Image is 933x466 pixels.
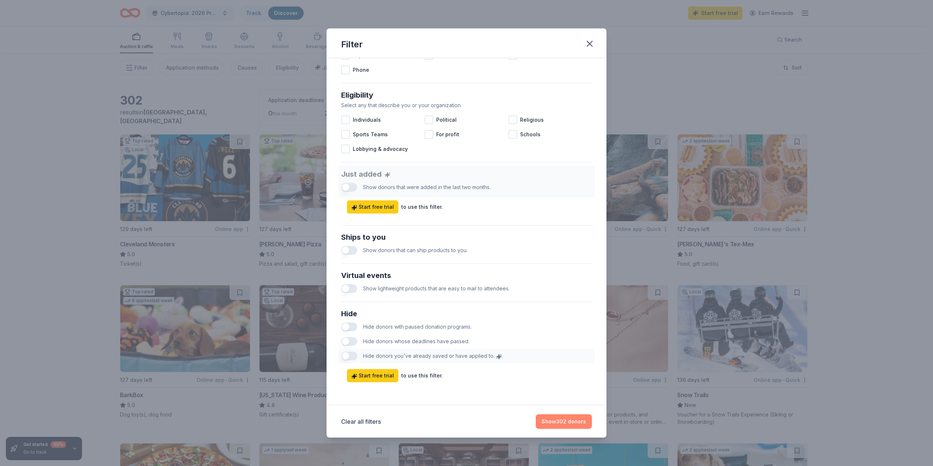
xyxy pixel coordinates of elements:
[353,130,388,139] span: Sports Teams
[341,270,592,281] div: Virtual events
[341,231,592,243] div: Ships to you
[341,39,363,50] div: Filter
[353,115,381,124] span: Individuals
[363,285,510,291] span: Show lightweight products that are easy to mail to attendees.
[351,203,394,211] span: Start free trial
[536,414,592,429] button: Show302 donors
[347,369,398,382] a: Start free trial
[401,371,443,380] div: to use this filter.
[341,89,592,101] div: Eligibility
[347,200,398,214] a: Start free trial
[341,417,381,426] button: Clear all filters
[341,101,592,110] div: Select any that describe you or your organization.
[353,66,369,74] span: Phone
[363,338,469,344] span: Hide donors whose deadlines have passed.
[351,371,394,380] span: Start free trial
[436,115,457,124] span: Political
[363,324,472,330] span: Hide donors with paused donation programs.
[341,308,592,320] div: Hide
[363,247,468,253] span: Show donors that can ship products to you.
[401,203,443,211] div: to use this filter.
[353,145,408,153] span: Lobbying & advocacy
[436,130,459,139] span: For profit
[520,115,544,124] span: Religious
[520,130,540,139] span: Schools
